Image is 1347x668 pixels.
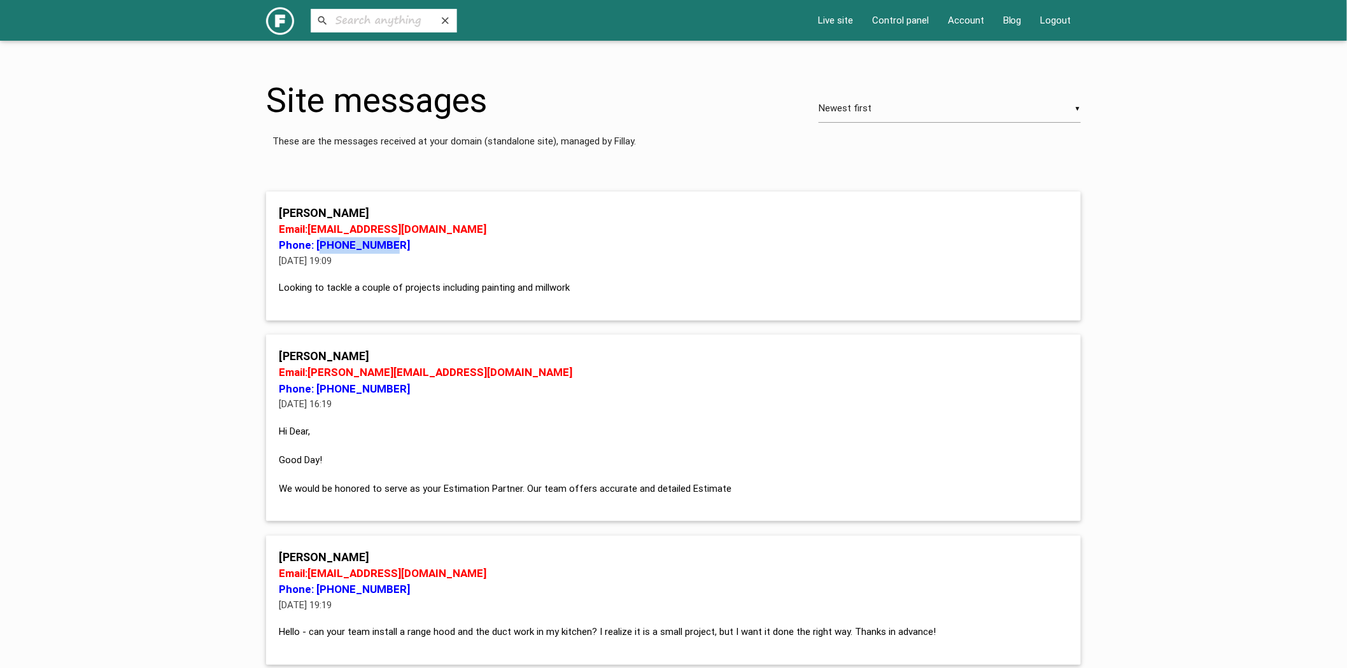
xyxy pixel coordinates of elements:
p: Email: [EMAIL_ADDRESS][DOMAIN_NAME] [279,221,1068,238]
p: [PERSON_NAME] [279,204,1068,221]
p: Email: [PERSON_NAME][EMAIL_ADDRESS][DOMAIN_NAME] [279,365,1068,381]
p: These are the messages received at your domain (standalone site), managed by Fillay. [266,134,805,149]
p: [PERSON_NAME] [279,548,1068,566]
p: [PERSON_NAME] [279,347,1068,365]
p: [DATE] 16:19 [279,397,1068,412]
p: Hi Dear, Good Day! We would be honored to serve as your Estimation Partner. Our team offers accur... [279,424,1068,496]
p: Phone: [PHONE_NUMBER] [279,381,1068,398]
p: Email: [EMAIL_ADDRESS][DOMAIN_NAME] [279,566,1068,582]
p: Phone: [PHONE_NUMBER] [279,581,1068,598]
h2: Site messages [266,82,805,120]
img: 6d77f320e1b12044285835bafdf5ed41-logo_with_search_desktop.png [266,1,457,41]
p: [DATE] 19:19 [279,598,1068,613]
p: Phone: [PHONE_NUMBER] [279,237,1068,254]
p: Hello - can your team install a range hood and the duct work in my kitchen? I realize it is a sma... [279,625,1068,639]
p: Looking to tackle a couple of projects including painting and millwork [279,281,1068,295]
p: [DATE] 19:09 [279,254,1068,268]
